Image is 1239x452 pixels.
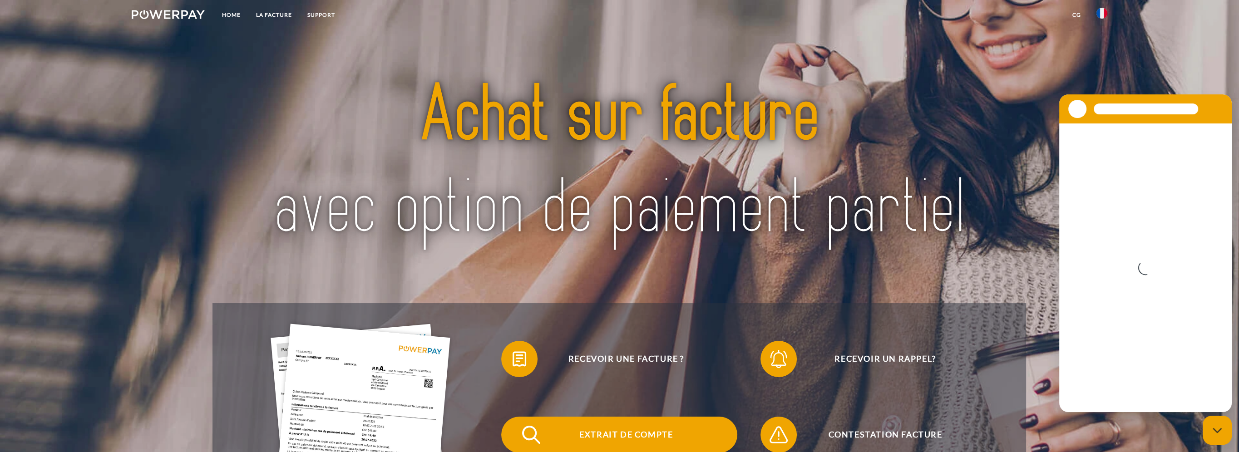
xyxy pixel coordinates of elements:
[248,7,300,23] a: LA FACTURE
[260,45,979,280] img: title-powerpay_fr.svg
[132,10,205,19] img: logo-powerpay-white.svg
[767,423,790,446] img: qb_warning.svg
[1065,7,1089,23] a: CG
[300,7,343,23] a: Support
[520,423,543,446] img: qb_search.svg
[767,348,790,370] img: qb_bell.svg
[1059,94,1232,412] iframe: Fenêtre de messagerie
[760,341,997,377] button: Recevoir un rappel?
[774,341,997,377] span: Recevoir un rappel?
[508,348,531,370] img: qb_bill.svg
[515,341,737,377] span: Recevoir une facture ?
[1203,416,1232,445] iframe: Bouton de lancement de la fenêtre de messagerie
[501,341,737,377] button: Recevoir une facture ?
[1096,8,1107,19] img: fr
[214,7,248,23] a: Home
